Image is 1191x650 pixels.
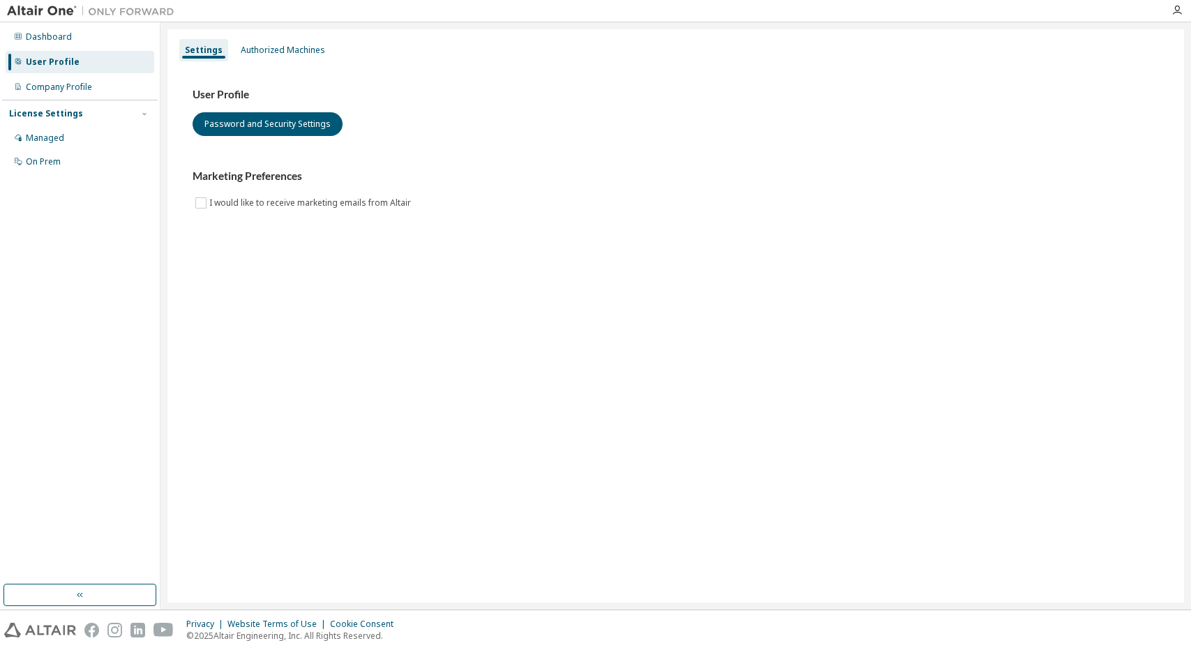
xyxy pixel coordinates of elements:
[26,133,64,144] div: Managed
[193,112,343,136] button: Password and Security Settings
[193,88,1159,102] h3: User Profile
[26,156,61,167] div: On Prem
[186,630,402,642] p: © 2025 Altair Engineering, Inc. All Rights Reserved.
[26,31,72,43] div: Dashboard
[193,169,1159,183] h3: Marketing Preferences
[9,108,83,119] div: License Settings
[153,623,174,637] img: youtube.svg
[330,619,402,630] div: Cookie Consent
[130,623,145,637] img: linkedin.svg
[107,623,122,637] img: instagram.svg
[241,45,325,56] div: Authorized Machines
[26,82,92,93] div: Company Profile
[209,195,414,211] label: I would like to receive marketing emails from Altair
[4,623,76,637] img: altair_logo.svg
[227,619,330,630] div: Website Terms of Use
[84,623,99,637] img: facebook.svg
[7,4,181,18] img: Altair One
[186,619,227,630] div: Privacy
[185,45,223,56] div: Settings
[26,56,80,68] div: User Profile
